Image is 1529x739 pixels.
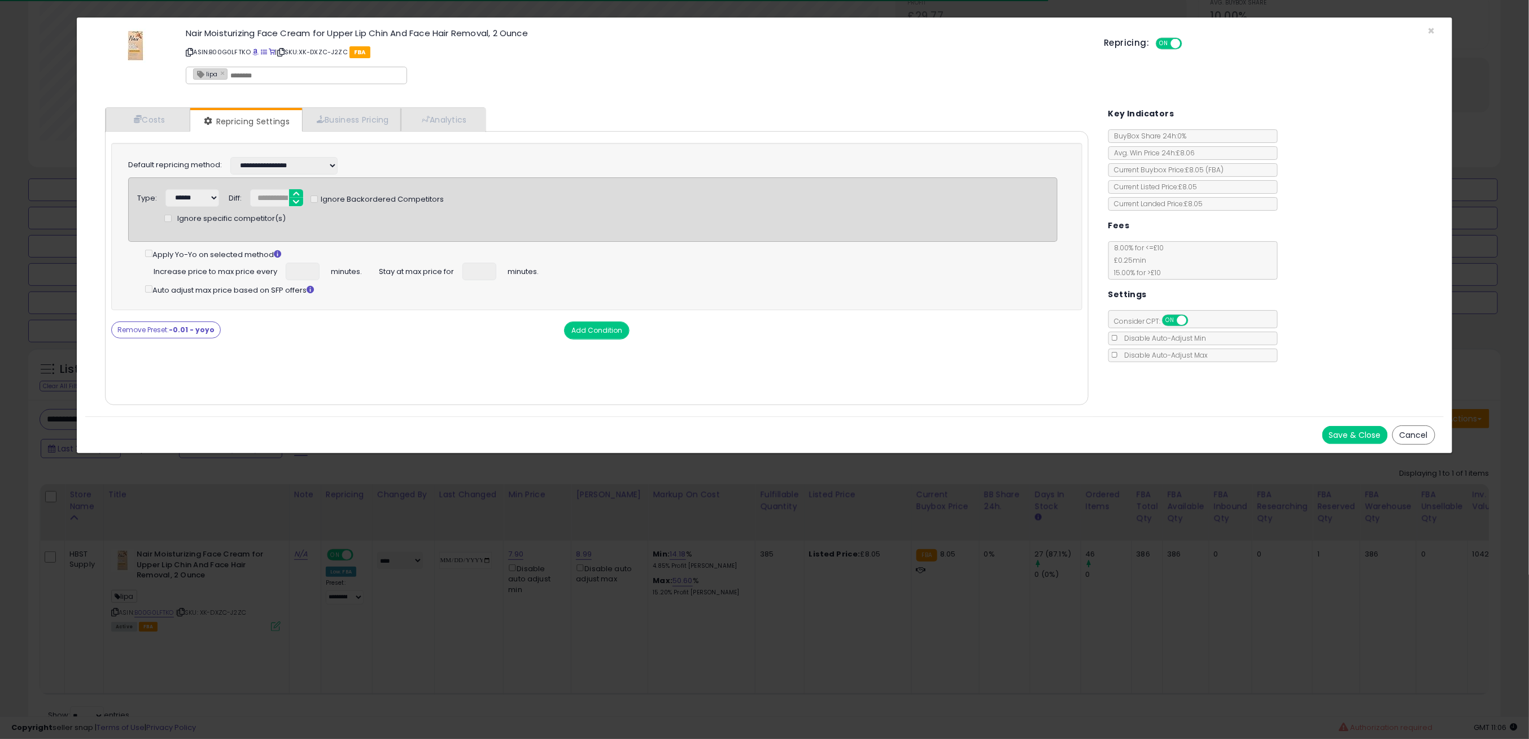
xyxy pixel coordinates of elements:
button: Save & Close [1322,426,1388,444]
a: × [220,68,227,78]
p: ASIN: B00G0LFTKO | SKU: XK-DXZC-J2ZC [186,43,1087,61]
div: Auto adjust max price based on SFP offers [145,283,1058,296]
span: FBA [350,46,370,58]
h5: Fees [1108,219,1130,233]
span: £0.25 min [1109,255,1147,265]
span: Increase price to max price every [154,263,277,277]
span: BuyBox Share 24h: 0% [1109,131,1187,141]
h5: Repricing: [1104,38,1149,47]
span: lipa [194,69,217,79]
a: Analytics [401,108,484,131]
span: Avg. Win Price 24h: £8.06 [1109,148,1195,158]
span: Ignore specific competitor(s) [177,214,286,224]
span: £8.05 [1186,165,1224,175]
button: Remove Preset: [111,321,221,338]
h5: Key Indicators [1108,107,1174,121]
div: Diff: [229,189,242,204]
a: Costs [106,108,190,131]
span: Consider CPT: [1109,316,1203,326]
span: Stay at max price for [379,263,454,277]
a: All offer listings [261,47,267,56]
div: Apply Yo-Yo on selected method [145,247,1058,260]
span: Disable Auto-Adjust Max [1119,350,1208,360]
span: minutes. [331,263,362,277]
button: Cancel [1392,425,1435,445]
span: Current Landed Price: £8.05 [1109,199,1203,208]
span: × [1428,23,1435,39]
span: 15.00 % for > £10 [1109,268,1161,277]
a: Business Pricing [302,108,401,131]
span: ON [1157,39,1172,49]
img: 41K2MNDD17S._SL60_.jpg [119,29,152,63]
span: 8.00 % for <= £10 [1109,243,1164,277]
span: Disable Auto-Adjust Min [1119,333,1207,343]
a: Repricing Settings [190,110,301,133]
span: OFF [1186,316,1204,325]
span: Ignore Backordered Competitors [318,194,444,205]
span: ON [1163,316,1177,325]
strong: -0.01 - yoyo [169,325,215,334]
h5: Settings [1108,288,1147,302]
span: Current Listed Price: £8.05 [1109,182,1198,192]
span: Current Buybox Price: [1109,165,1224,175]
a: BuyBox page [252,47,259,56]
span: OFF [1181,39,1199,49]
a: Your listing only [269,47,275,56]
div: Type: [137,189,157,204]
label: Default repricing method: [128,160,222,171]
span: minutes. [508,263,539,277]
button: Add Condition [564,321,630,340]
span: ( FBA ) [1206,165,1224,175]
h3: Nair Moisturizing Face Cream for Upper Lip Chin And Face Hair Removal, 2 Ounce [186,29,1087,37]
